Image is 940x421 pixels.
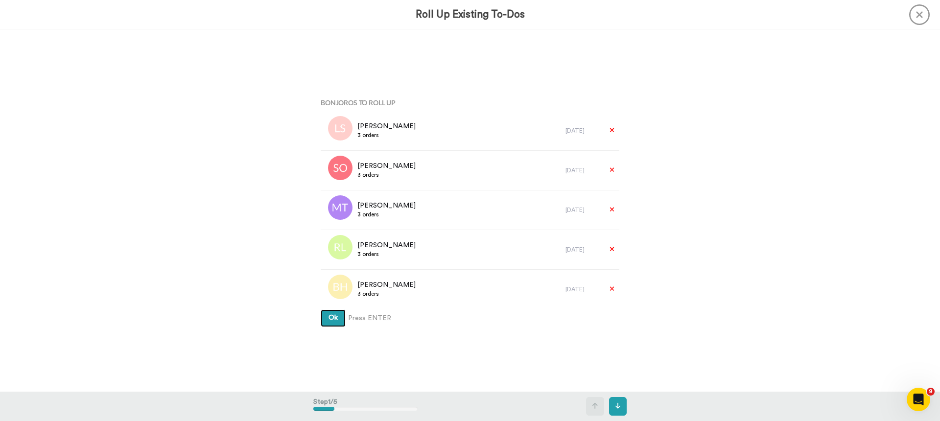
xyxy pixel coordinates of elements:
[357,201,416,210] span: [PERSON_NAME]
[565,206,600,214] div: [DATE]
[328,275,352,299] img: bh.png
[357,210,416,218] span: 3 orders
[565,246,600,254] div: [DATE]
[357,131,416,139] span: 3 orders
[328,116,352,140] img: ls.png
[565,285,600,293] div: [DATE]
[357,290,416,298] span: 3 orders
[357,161,416,171] span: [PERSON_NAME]
[907,388,930,411] iframe: Intercom live chat
[357,240,416,250] span: [PERSON_NAME]
[329,314,338,321] span: Ok
[416,9,525,20] h3: Roll Up Existing To-Dos
[565,127,600,135] div: [DATE]
[357,250,416,258] span: 3 orders
[357,171,416,179] span: 3 orders
[328,156,352,180] img: so.png
[313,392,418,421] div: Step 1 / 5
[321,309,346,327] button: Ok
[328,235,352,259] img: rl.png
[357,121,416,131] span: [PERSON_NAME]
[927,388,935,396] span: 9
[357,280,416,290] span: [PERSON_NAME]
[328,195,352,220] img: mt.png
[348,313,391,323] span: Press ENTER
[321,99,619,106] h4: Bonjoros To Roll Up
[565,166,600,174] div: [DATE]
